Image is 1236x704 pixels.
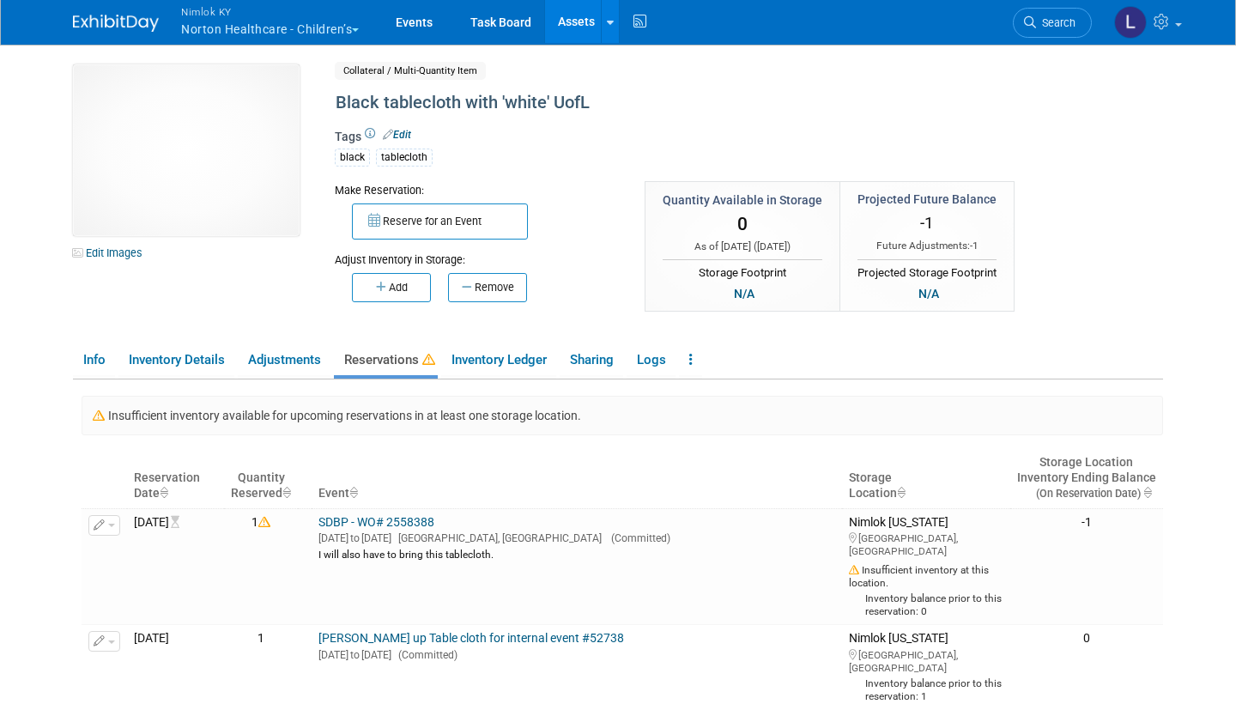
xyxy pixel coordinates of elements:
a: Logs [627,345,676,375]
div: Adjust Inventory in Storage: [335,240,619,268]
a: Info [73,345,115,375]
th: ReservationDate : activate to sort column ascending [127,448,224,508]
div: 0 [1017,631,1156,646]
div: Projected Storage Footprint [857,259,997,282]
div: Future Adjustments: [857,239,997,253]
div: As of [DATE] ( ) [663,240,822,254]
i: Insufficient quantity available at storage location [849,565,862,575]
a: Reservations [334,345,438,375]
div: -1 [1017,515,1156,531]
span: [GEOGRAPHIC_DATA], [GEOGRAPHIC_DATA] [391,532,602,544]
th: Storage LocationInventory Ending Balance (On Reservation Date) : activate to sort column ascending [1010,448,1163,508]
div: Nimlok [US_STATE] [849,631,1003,703]
div: [DATE] [DATE] [318,646,834,662]
button: Reserve for an Event [352,203,528,240]
div: [GEOGRAPHIC_DATA], [GEOGRAPHIC_DATA] [849,530,1003,558]
div: Tags [335,128,1053,178]
th: Quantity&nbsp;&nbsp;&nbsp;Reserved : activate to sort column ascending [224,448,298,508]
span: (On Reservation Date) [1021,487,1141,500]
td: 1 [224,508,298,624]
button: Remove [448,273,527,302]
i: Insufficient quantity available at storage location [258,516,270,528]
img: View Images [73,64,300,236]
div: [DATE] [DATE] [318,530,834,545]
a: Search [1013,8,1092,38]
span: Search [1036,16,1075,29]
div: Insufficient inventory at this location. [849,559,1003,590]
th: Event : activate to sort column ascending [312,448,841,508]
div: Inventory balance prior to this reservation: 0 [849,590,1003,618]
span: (Committed) [391,649,457,661]
div: black [335,149,370,167]
span: -1 [920,213,934,233]
img: Luc Schaefer [1114,6,1147,39]
span: Nimlok KY [181,3,359,21]
div: Insufficient inventory available for upcoming reservations in at least one storage location. [82,396,1163,435]
a: SDBP - WO# 2558388 [318,515,434,529]
div: N/A [729,284,760,303]
span: to [348,649,361,661]
span: to [348,532,361,544]
div: N/A [913,284,944,303]
span: 0 [737,214,748,234]
a: Inventory Ledger [441,345,556,375]
div: Nimlok [US_STATE] [849,515,1003,618]
div: I will also have to bring this tablecloth. [318,546,834,561]
div: Black tablecloth with 'white' UofL [330,88,1053,118]
img: ExhibitDay [73,15,159,32]
div: Storage Footprint [663,259,822,282]
div: Quantity Available in Storage [663,191,822,209]
div: Projected Future Balance [857,191,997,208]
span: [DATE] [757,240,787,252]
span: -1 [970,240,978,252]
a: Inventory Details [118,345,234,375]
span: Collateral / Multi-Quantity Item [335,62,486,80]
div: Make Reservation: [335,181,619,198]
a: Edit [383,129,411,141]
a: Edit Images [73,242,149,264]
i: Future Date [171,516,188,528]
div: Inventory balance prior to this reservation: 1 [849,675,1003,703]
button: Add [352,273,431,302]
span: (Committed) [604,532,670,544]
a: [PERSON_NAME] up Table cloth for internal event #52738 [318,631,624,645]
a: Sharing [560,345,623,375]
th: Storage Location : activate to sort column ascending [842,448,1010,508]
a: Adjustments [238,345,330,375]
td: [DATE] [127,508,224,624]
div: [GEOGRAPHIC_DATA], [GEOGRAPHIC_DATA] [849,646,1003,675]
div: tablecloth [376,149,433,167]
